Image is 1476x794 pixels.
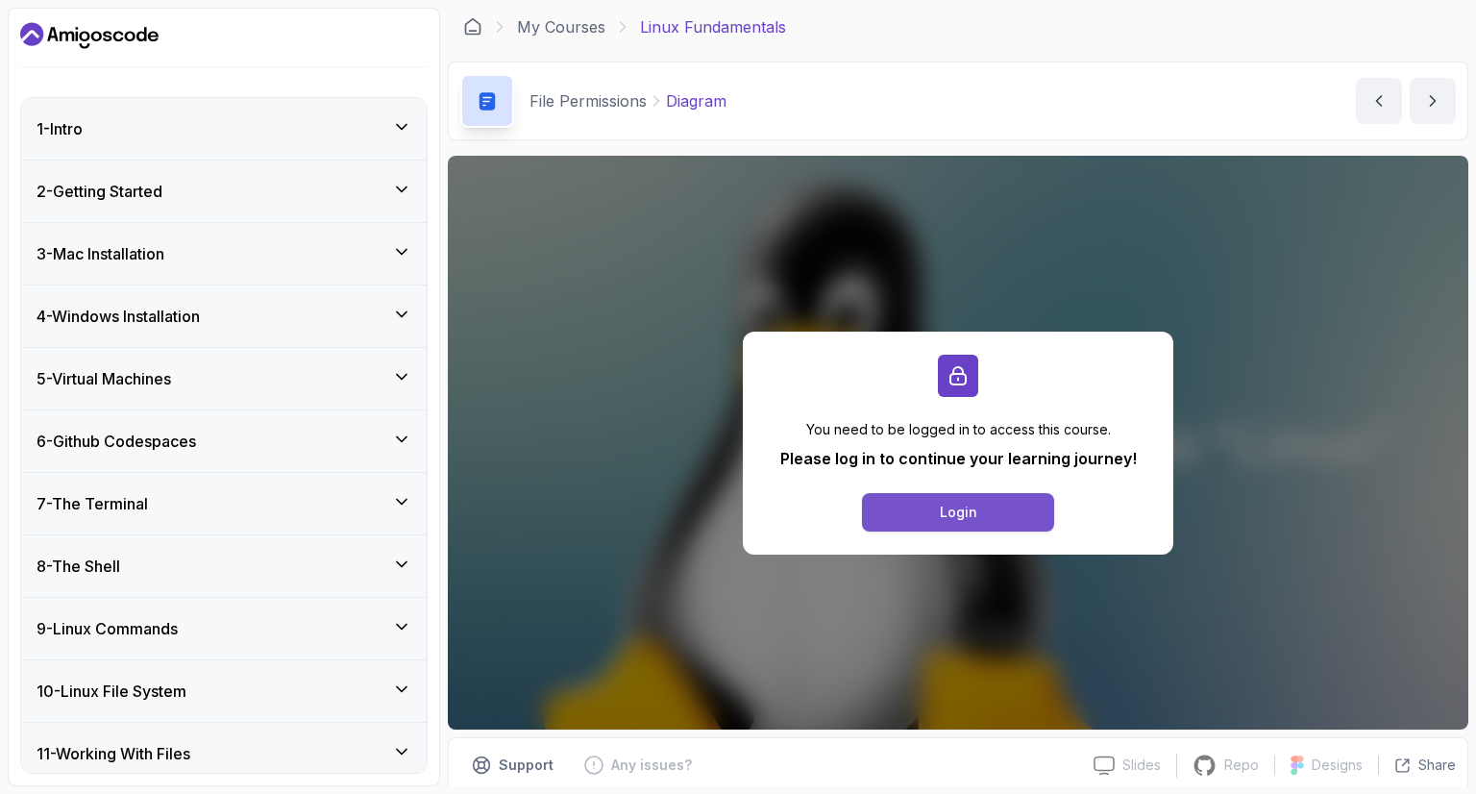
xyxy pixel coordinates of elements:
[37,305,200,328] h3: 4 - Windows Installation
[862,493,1054,532] button: Login
[37,742,190,765] h3: 11 - Working With Files
[1378,756,1456,775] button: Share
[21,410,427,472] button: 6-Github Codespaces
[37,555,120,578] h3: 8 - The Shell
[1122,756,1161,775] p: Slides
[21,598,427,659] button: 9-Linux Commands
[640,15,786,38] p: Linux Fundamentals
[499,756,553,775] p: Support
[20,20,159,51] a: Dashboard
[37,680,186,703] h3: 10 - Linux File System
[517,15,605,38] a: My Courses
[460,750,565,781] button: Support button
[1410,78,1456,124] button: next content
[21,660,427,722] button: 10-Linux File System
[611,756,692,775] p: Any issues?
[21,535,427,597] button: 8-The Shell
[21,285,427,347] button: 4-Windows Installation
[37,180,162,203] h3: 2 - Getting Started
[37,367,171,390] h3: 5 - Virtual Machines
[21,223,427,285] button: 3-Mac Installation
[21,98,427,160] button: 1-Intro
[21,473,427,534] button: 7-The Terminal
[1312,756,1363,775] p: Designs
[1418,756,1456,775] p: Share
[37,617,178,640] h3: 9 - Linux Commands
[940,503,977,522] div: Login
[21,348,427,409] button: 5-Virtual Machines
[37,430,196,453] h3: 6 - Github Codespaces
[529,89,647,112] p: File Permissions
[666,89,726,112] p: Diagram
[21,723,427,784] button: 11-Working With Files
[1224,756,1259,775] p: Repo
[37,242,164,265] h3: 3 - Mac Installation
[37,117,83,140] h3: 1 - Intro
[780,447,1137,470] p: Please log in to continue your learning journey!
[780,420,1137,439] p: You need to be logged in to access this course.
[463,17,482,37] a: Dashboard
[1356,78,1402,124] button: previous content
[21,161,427,222] button: 2-Getting Started
[37,492,148,515] h3: 7 - The Terminal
